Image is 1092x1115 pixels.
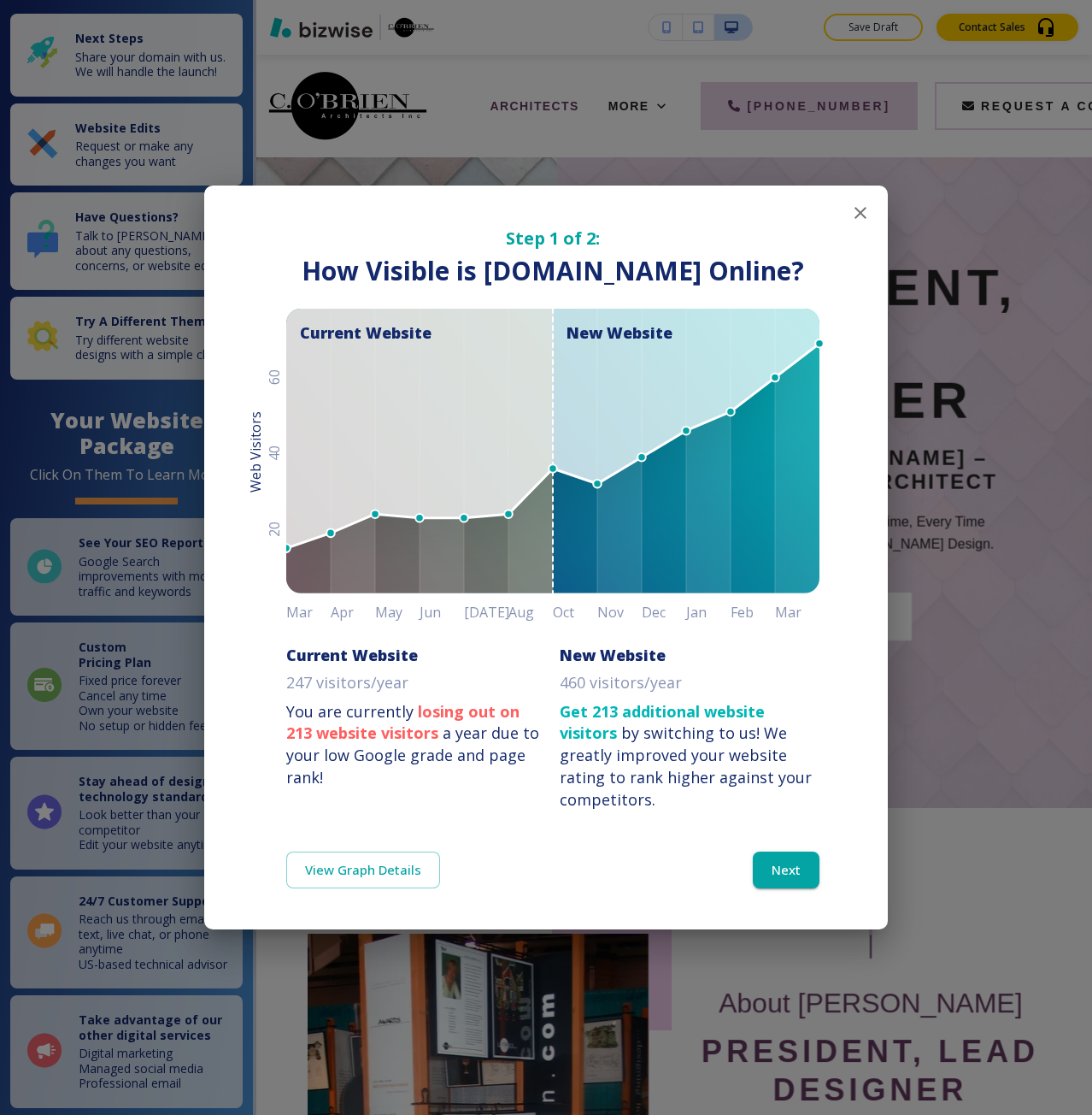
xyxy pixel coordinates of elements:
p: 460 visitors/year [560,672,682,694]
h6: Apr [331,600,375,624]
h6: Current Website [286,645,418,665]
p: by switching to us! [560,701,819,811]
a: View Graph Details [286,852,440,888]
h6: Mar [775,600,819,624]
h6: Aug [508,600,553,624]
p: You are currently a year due to your low Google grade and page rank! [286,701,546,789]
h6: Oct [553,600,597,624]
strong: Get 213 additional website visitors [560,701,765,744]
h6: New Website [560,645,666,665]
h6: [DATE] [464,600,508,624]
h6: Jan [686,600,731,624]
h6: Dec [642,600,686,624]
h6: May [375,600,420,624]
div: We greatly improved your website rating to rank higher against your competitors. [560,723,812,809]
h6: Mar [286,600,331,624]
p: 247 visitors/year [286,672,408,694]
h6: Nov [597,600,642,624]
h6: Jun [420,600,464,624]
button: Next [753,852,819,888]
strong: losing out on 213 website visitors [286,701,520,744]
h6: Feb [731,600,775,624]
